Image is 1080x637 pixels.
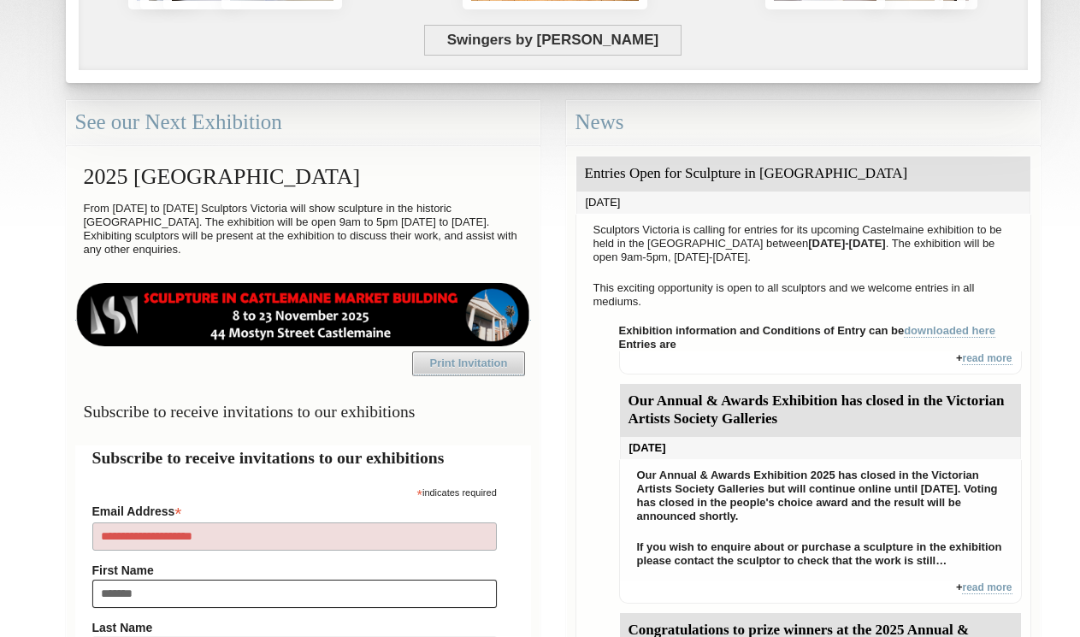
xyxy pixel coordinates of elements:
[576,156,1030,192] div: Entries Open for Sculpture in [GEOGRAPHIC_DATA]
[619,581,1022,604] div: +
[92,499,497,520] label: Email Address
[619,351,1022,375] div: +
[808,237,886,250] strong: [DATE]-[DATE]
[66,100,540,145] div: See our Next Exhibition
[75,198,531,261] p: From [DATE] to [DATE] Sculptors Victoria will show sculpture in the historic [GEOGRAPHIC_DATA]. T...
[904,324,995,338] a: downloaded here
[92,563,497,577] label: First Name
[92,483,497,499] div: indicates required
[92,445,514,470] h2: Subscribe to receive invitations to our exhibitions
[92,621,497,634] label: Last Name
[620,437,1021,459] div: [DATE]
[629,464,1012,528] p: Our Annual & Awards Exhibition 2025 has closed in the Victorian Artists Society Galleries but wil...
[75,156,531,198] h2: 2025 [GEOGRAPHIC_DATA]
[576,192,1030,214] div: [DATE]
[75,395,531,428] h3: Subscribe to receive invitations to our exhibitions
[75,283,531,346] img: castlemaine-ldrbd25v2.png
[619,324,996,338] strong: Exhibition information and Conditions of Entry can be
[585,219,1022,268] p: Sculptors Victoria is calling for entries for its upcoming Castelmaine exhibition to be held in t...
[424,25,682,56] span: Swingers by [PERSON_NAME]
[629,536,1012,572] p: If you wish to enquire about or purchase a sculpture in the exhibition please contact the sculpto...
[962,581,1012,594] a: read more
[566,100,1041,145] div: News
[620,384,1021,437] div: Our Annual & Awards Exhibition has closed in the Victorian Artists Society Galleries
[412,351,525,375] a: Print Invitation
[585,277,1022,313] p: This exciting opportunity is open to all sculptors and we welcome entries in all mediums.
[962,352,1012,365] a: read more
